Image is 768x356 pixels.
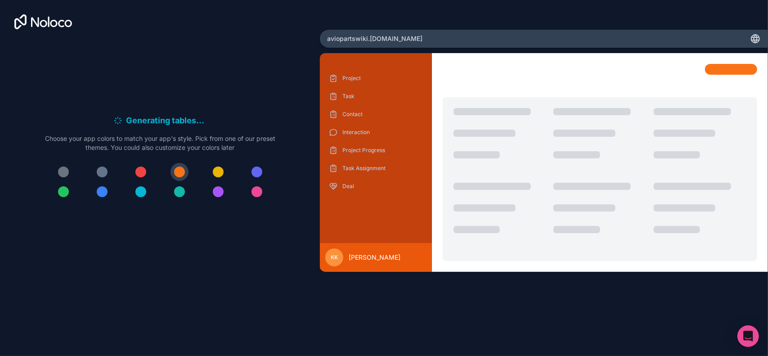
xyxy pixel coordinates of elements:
[737,325,759,347] div: Open Intercom Messenger
[327,71,425,236] div: scrollable content
[45,134,275,152] p: Choose your app colors to match your app's style. Pick from one of our preset themes. You could a...
[342,129,423,136] p: Interaction
[342,183,423,190] p: Deal
[126,114,207,127] h6: Generating tables
[349,253,400,262] span: [PERSON_NAME]
[342,111,423,118] p: Contact
[342,147,423,154] p: Project Progress
[342,75,423,82] p: Project
[342,93,423,100] p: Task
[331,254,338,261] span: KK
[327,34,422,43] span: aviopartswiki .[DOMAIN_NAME]
[342,165,423,172] p: Task Assignment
